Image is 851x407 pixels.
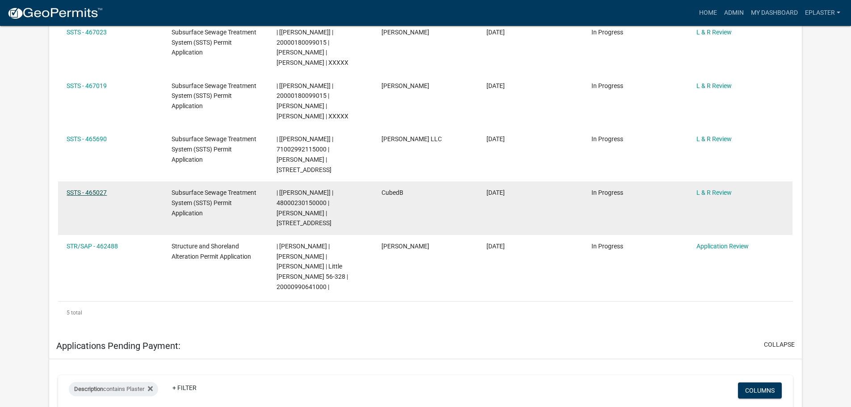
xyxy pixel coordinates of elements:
[801,4,844,21] a: eplaster
[277,189,333,227] span: | [Elizabeth Plaster] | 48000230150000 | DICK E SILTALA | 48537 CO HWY 75
[277,135,333,173] span: | [Elizabeth Plaster] | 71002992115000 | CHRISTI C DICKEY | 2046 NORTHWOOD LN
[591,82,623,89] span: In Progress
[67,82,107,89] a: SSTS - 467019
[172,189,256,217] span: Subsurface Sewage Treatment System (SSTS) Permit Application
[67,135,107,143] a: SSTS - 465690
[486,82,505,89] span: 08/20/2025
[696,29,732,36] a: L & R Review
[486,29,505,36] span: 08/20/2025
[738,382,782,399] button: Columns
[277,82,348,120] span: | [Elizabeth Plaster] | 20000180099015 | CHAD GABRIELSON | LISA GABRIELSON | XXXXX
[696,82,732,89] a: L & R Review
[58,302,793,324] div: 5 total
[67,189,107,196] a: SSTS - 465027
[764,340,795,349] button: collapse
[696,4,721,21] a: Home
[172,29,256,56] span: Subsurface Sewage Treatment System (SSTS) Permit Application
[486,243,505,250] span: 08/12/2025
[277,243,348,290] span: | Elizabeth Plaster | KELLEN BUBACH | ALEXANDRA BUBACH | Little McDonald 56-328 | 20000990641000 |
[721,4,747,21] a: Admin
[381,189,403,196] span: CubedB
[172,243,251,260] span: Structure and Shoreland Alteration Permit Application
[381,82,429,89] span: Scott M Ellingson
[381,135,442,143] span: Roisum LLC
[696,243,749,250] a: Application Review
[591,189,623,196] span: In Progress
[696,135,732,143] a: L & R Review
[381,29,429,36] span: Scott M Ellingson
[591,29,623,36] span: In Progress
[172,135,256,163] span: Subsurface Sewage Treatment System (SSTS) Permit Application
[67,29,107,36] a: SSTS - 467023
[67,243,118,250] a: STR/SAP - 462488
[56,340,180,351] h5: Applications Pending Payment:
[591,243,623,250] span: In Progress
[381,243,429,250] span: Taylor
[69,382,158,396] div: contains Plaster
[486,135,505,143] span: 08/18/2025
[277,29,348,66] span: | [Elizabeth Plaster] | 20000180099015 | CHAD GABRIELSON | LISA GABRIELSON | XXXXX
[165,380,204,396] a: + Filter
[696,189,732,196] a: L & R Review
[591,135,623,143] span: In Progress
[747,4,801,21] a: My Dashboard
[486,189,505,196] span: 08/17/2025
[172,82,256,110] span: Subsurface Sewage Treatment System (SSTS) Permit Application
[74,386,103,392] span: Description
